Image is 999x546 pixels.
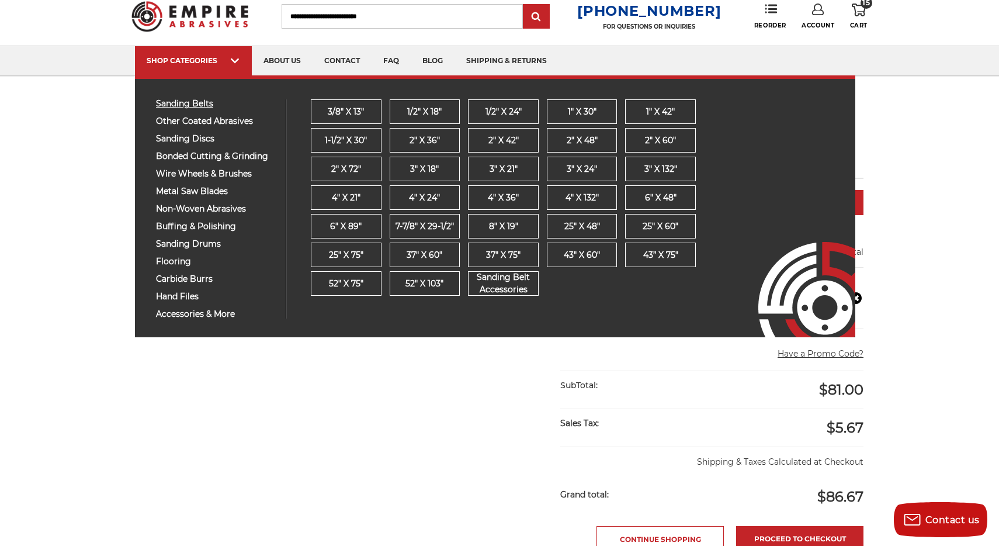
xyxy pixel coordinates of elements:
[754,4,786,29] a: Reorder
[819,381,863,398] span: $81.00
[411,46,455,76] a: blog
[489,220,518,233] span: 8" x 19"
[156,292,277,301] span: hand files
[754,22,786,29] span: Reorder
[410,163,439,175] span: 3" x 18"
[894,502,987,537] button: Contact us
[313,46,372,76] a: contact
[486,249,521,261] span: 37" x 75"
[778,348,863,360] button: Have a Promo Code?
[156,240,277,248] span: sanding drums
[156,99,277,108] span: sanding belts
[405,278,443,290] span: 52" x 103"
[567,163,597,175] span: 3" x 24"
[646,106,675,118] span: 1" x 42"
[564,220,600,233] span: 25" x 48"
[252,46,313,76] a: about us
[488,134,519,147] span: 2" x 42"
[396,220,454,233] span: 7-7/8" x 29-1/2"
[156,187,277,196] span: metal saw blades
[328,106,364,118] span: 3/8" x 13"
[645,192,677,204] span: 6" x 48"
[156,170,277,178] span: wire wheels & brushes
[156,134,277,143] span: sanding discs
[564,249,600,261] span: 43" x 60"
[329,278,363,290] span: 52" x 75"
[156,257,277,266] span: flooring
[329,249,363,261] span: 25" x 75"
[332,192,360,204] span: 4" x 21"
[577,23,721,30] p: FOR QUESTIONS OR INQUIRIES
[827,419,863,436] span: $5.67
[156,222,277,231] span: buffing & polishing
[330,220,362,233] span: 6" x 89"
[156,310,277,319] span: accessories & more
[737,208,855,337] img: Empire Abrasives Logo Image
[645,134,676,147] span: 2" x 60"
[410,134,440,147] span: 2" x 36"
[568,106,596,118] span: 1" x 30"
[490,163,518,175] span: 3" x 21"
[156,117,277,126] span: other coated abrasives
[156,205,277,213] span: non-woven abrasives
[488,192,519,204] span: 4" x 36"
[802,22,834,29] span: Account
[409,192,440,204] span: 4" x 24"
[469,271,538,296] span: Sanding Belt Accessories
[817,488,863,505] span: $86.67
[156,275,277,284] span: carbide burrs
[560,489,609,500] strong: Grand total:
[407,106,442,118] span: 1/2" x 18"
[560,447,863,468] p: Shipping & Taxes Calculated at Checkout
[850,22,868,29] span: Cart
[850,4,868,29] a: 15 Cart
[560,418,599,428] strong: Sales Tax:
[525,5,548,29] input: Submit
[643,220,678,233] span: 25" x 60"
[455,46,559,76] a: shipping & returns
[156,152,277,161] span: bonded cutting & grinding
[643,249,678,261] span: 43” x 75"
[372,46,411,76] a: faq
[925,514,980,526] span: Contact us
[331,163,361,175] span: 2" x 72"
[560,371,712,400] div: SubTotal:
[577,2,721,19] a: [PHONE_NUMBER]
[147,56,240,65] div: SHOP CATEGORIES
[407,249,442,261] span: 37" x 60"
[485,106,522,118] span: 1/2" x 24"
[566,192,599,204] span: 4" x 132"
[567,134,598,147] span: 2" x 48"
[325,134,367,147] span: 1-1/2" x 30"
[644,163,677,175] span: 3" x 132"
